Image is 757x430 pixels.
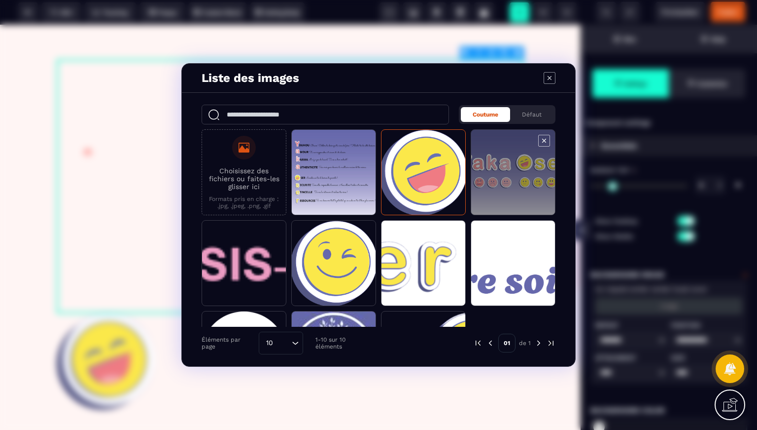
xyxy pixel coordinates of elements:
[263,338,276,349] span: 10
[474,339,482,348] img: prev
[276,338,289,349] input: Search for option
[534,339,543,348] img: next
[57,289,155,385] img: 810c7f1d41a9c933ae1644cf8c9ad1ba_Emoji_8.png
[519,339,531,347] p: de 1
[486,339,495,348] img: prev
[207,195,281,209] p: Formats pris en charge : .jpg, .jpeg, .png, .gif
[522,111,542,118] span: Défaut
[259,332,303,354] div: Search for option
[315,336,371,350] p: 1-10 sur 10 éléments
[547,339,555,348] img: next
[473,111,498,118] span: Coutume
[498,334,516,352] p: 01
[202,336,254,350] p: Éléments par page
[202,71,299,85] h4: Liste des images
[207,167,281,191] p: Choisissez des fichiers ou faites-les glisser ici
